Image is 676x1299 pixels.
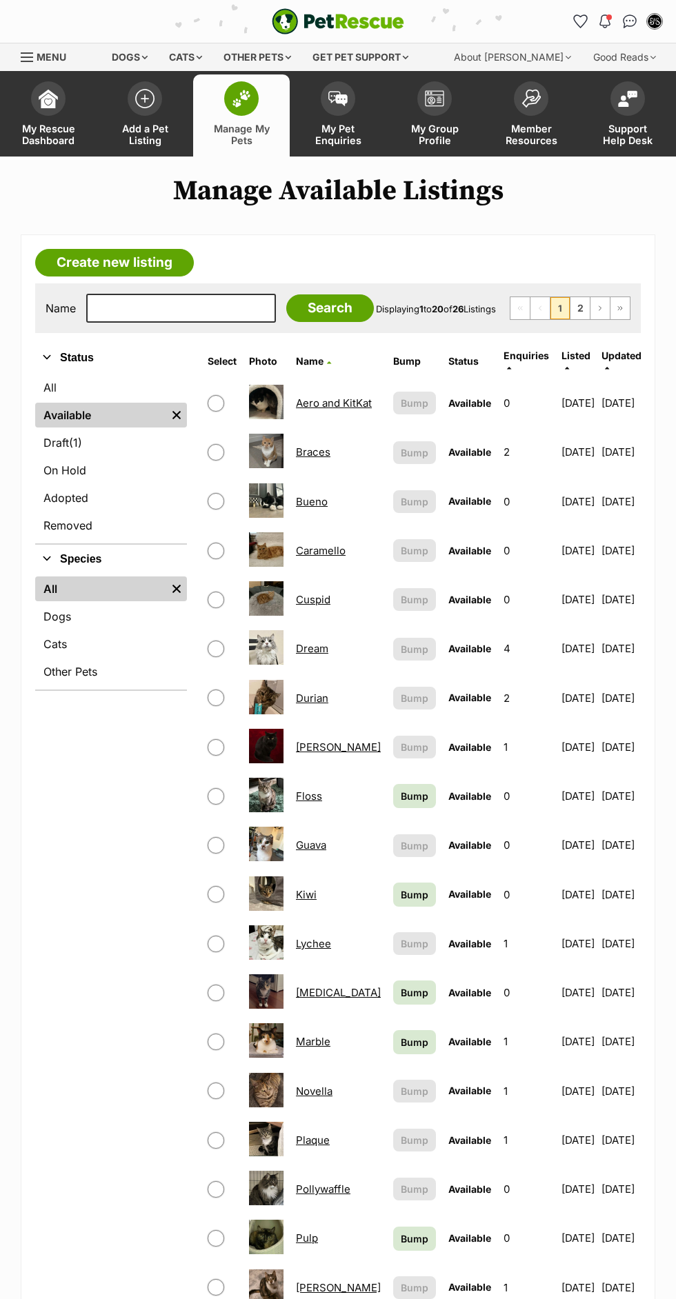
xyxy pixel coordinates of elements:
[602,1018,642,1065] td: [DATE]
[303,43,418,71] div: Get pet support
[561,350,590,361] span: Listed
[393,687,436,709] button: Bump
[498,821,555,869] td: 0
[272,8,404,34] a: PetRescue
[35,349,187,367] button: Status
[556,527,600,574] td: [DATE]
[296,355,324,367] span: Name
[401,1084,428,1098] span: Bump
[401,1231,428,1246] span: Bump
[401,445,428,460] span: Bump
[401,740,428,754] span: Bump
[210,123,272,146] span: Manage My Pets
[425,90,444,107] img: group-profile-icon-3fa3cf56718a62981997c0bc7e787c4b2cf8bcc04b72c1350f741eb67cf2f40e.svg
[602,576,642,623] td: [DATE]
[448,397,491,409] span: Available
[448,790,491,802] span: Available
[232,90,251,108] img: manage-my-pets-icon-02211641906a0b7f246fdf0571729dbe1e7629f14944591b6c1af311fb30b64b.svg
[602,527,642,574] td: [DATE]
[556,576,600,623] td: [DATE]
[401,1280,428,1295] span: Bump
[556,821,600,869] td: [DATE]
[135,89,155,108] img: add-pet-listing-icon-0afa8454b4691262ce3f59096e99ab1cd57d4a30225e0717b998d2c9b9846f56.svg
[448,545,491,556] span: Available
[448,741,491,753] span: Available
[556,1214,600,1262] td: [DATE]
[602,350,642,361] span: Updated
[386,74,483,157] a: My Group Profile
[114,123,176,146] span: Add a Pet Listing
[401,642,428,656] span: Bump
[556,1116,600,1164] td: [DATE]
[498,920,555,967] td: 1
[498,1018,555,1065] td: 1
[602,1214,642,1262] td: [DATE]
[584,43,666,71] div: Good Reads
[401,1035,428,1049] span: Bump
[393,784,436,808] a: Bump
[448,987,491,998] span: Available
[550,297,570,319] span: Page 1
[448,692,491,703] span: Available
[556,1018,600,1065] td: [DATE]
[401,691,428,705] span: Bump
[296,1085,332,1098] a: Novella
[296,888,317,901] a: Kiwi
[561,350,590,372] a: Listed
[498,1067,555,1115] td: 1
[590,297,610,319] a: Next page
[602,478,642,525] td: [DATE]
[296,937,331,950] a: Lychee
[296,1182,350,1196] a: Pollywaffle
[307,123,369,146] span: My Pet Enquiries
[498,1116,555,1164] td: 1
[602,428,642,476] td: [DATE]
[393,441,436,464] button: Bump
[594,10,616,32] button: Notifications
[448,495,491,507] span: Available
[644,10,666,32] button: My account
[97,74,193,157] a: Add a Pet Listing
[35,249,194,276] a: Create new listing
[401,494,428,509] span: Bump
[498,379,555,427] td: 0
[448,594,491,605] span: Available
[296,838,326,852] a: Guava
[296,1035,330,1048] a: Marble
[498,772,555,820] td: 0
[214,43,301,71] div: Other pets
[393,1276,436,1299] button: Bump
[448,938,491,949] span: Available
[401,936,428,951] span: Bump
[443,345,497,378] th: Status
[393,883,436,907] a: Bump
[498,1165,555,1213] td: 0
[597,123,659,146] span: Support Help Desk
[296,789,322,803] a: Floss
[498,723,555,771] td: 1
[570,297,590,319] a: Page 2
[393,539,436,562] button: Bump
[35,375,187,400] a: All
[569,10,666,32] ul: Account quick links
[393,1227,436,1251] a: Bump
[296,396,372,410] a: Aero and KitKat
[166,576,187,601] a: Remove filter
[556,478,600,525] td: [DATE]
[448,1183,491,1195] span: Available
[35,576,166,601] a: All
[296,1281,381,1294] a: [PERSON_NAME]
[556,772,600,820] td: [DATE]
[556,1165,600,1213] td: [DATE]
[35,604,187,629] a: Dogs
[448,839,491,851] span: Available
[483,74,579,157] a: Member Resources
[37,51,66,63] span: Menu
[448,888,491,900] span: Available
[296,642,328,655] a: Dream
[498,1214,555,1262] td: 0
[376,303,496,314] span: Displaying to of Listings
[498,625,555,672] td: 4
[401,396,428,410] span: Bump
[602,1067,642,1115] td: [DATE]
